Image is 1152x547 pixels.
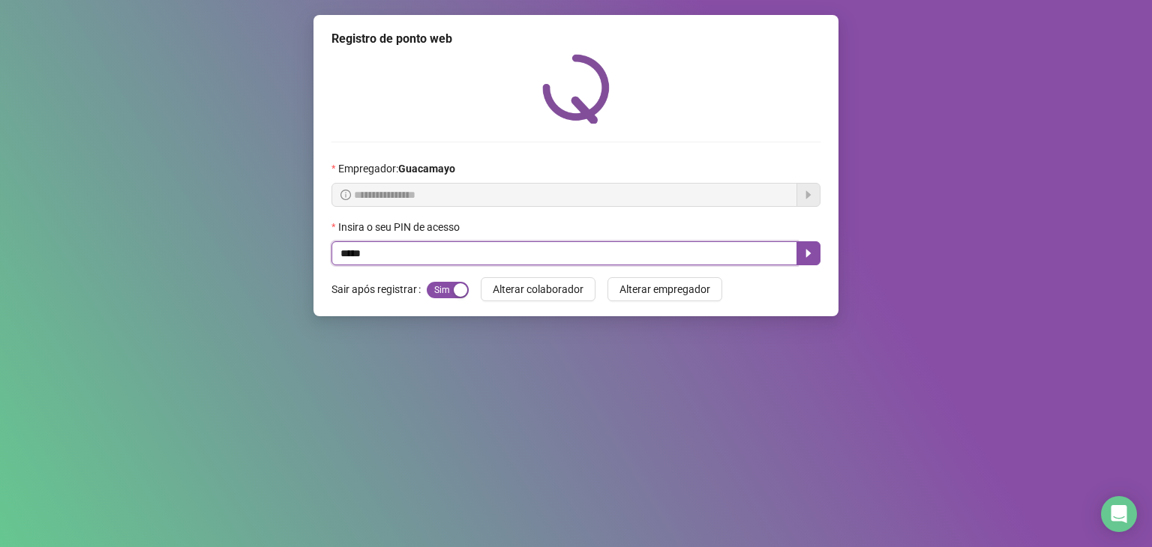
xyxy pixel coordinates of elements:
button: Alterar empregador [607,277,722,301]
span: Alterar empregador [619,281,710,297]
div: Open Intercom Messenger [1101,496,1137,532]
span: caret-right [802,247,814,259]
span: Empregador : [338,160,455,177]
label: Insira o seu PIN de acesso [331,219,469,235]
span: Alterar colaborador [493,281,583,297]
label: Sair após registrar [331,277,427,301]
div: Registro de ponto web [331,30,820,48]
span: info-circle [340,190,351,200]
img: QRPoint [542,54,610,124]
button: Alterar colaborador [481,277,595,301]
strong: Guacamayo [398,163,455,175]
